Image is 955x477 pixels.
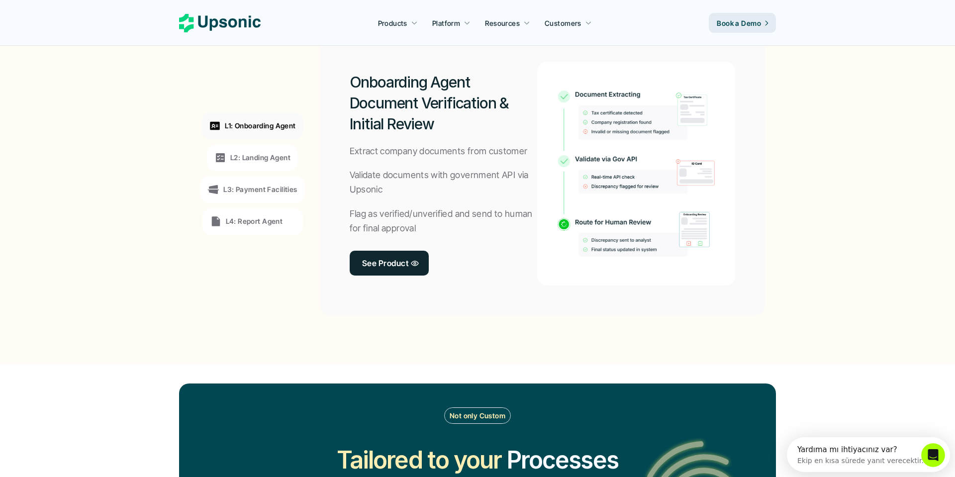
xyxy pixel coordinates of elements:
[450,410,505,421] p: Not only Custom
[432,18,460,28] p: Platform
[337,443,501,477] h2: Tailored to your
[350,72,538,134] h2: Onboarding Agent Document Verification & Initial Review
[485,18,520,28] p: Resources
[350,144,528,159] p: Extract company documents from customer
[10,16,137,27] div: Ekip en kısa sürede yanıt verecektir.
[506,443,618,477] h2: Processes
[362,256,408,270] p: See Product
[4,4,166,31] div: Intercom Messenger uygulamasını aç
[350,251,429,276] a: See Product
[10,8,137,16] div: Yardıma mı ihtiyacınız var?
[350,168,538,197] p: Validate documents with government API via Upsonic
[717,18,761,28] p: Book a Demo
[226,216,283,226] p: L4: Report Agent
[372,14,424,32] a: Products
[709,13,776,33] a: Book a Demo
[225,120,295,131] p: L1: Onboarding Agent
[378,18,407,28] p: Products
[223,184,297,194] p: L3: Payment Facilities
[350,207,538,236] p: Flag as verified/unverified and send to human for final approval
[921,443,945,467] iframe: Intercom live chat
[787,437,950,472] iframe: Intercom live chat keşif başlatıcısı
[545,18,581,28] p: Customers
[230,152,290,163] p: L2: Landing Agent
